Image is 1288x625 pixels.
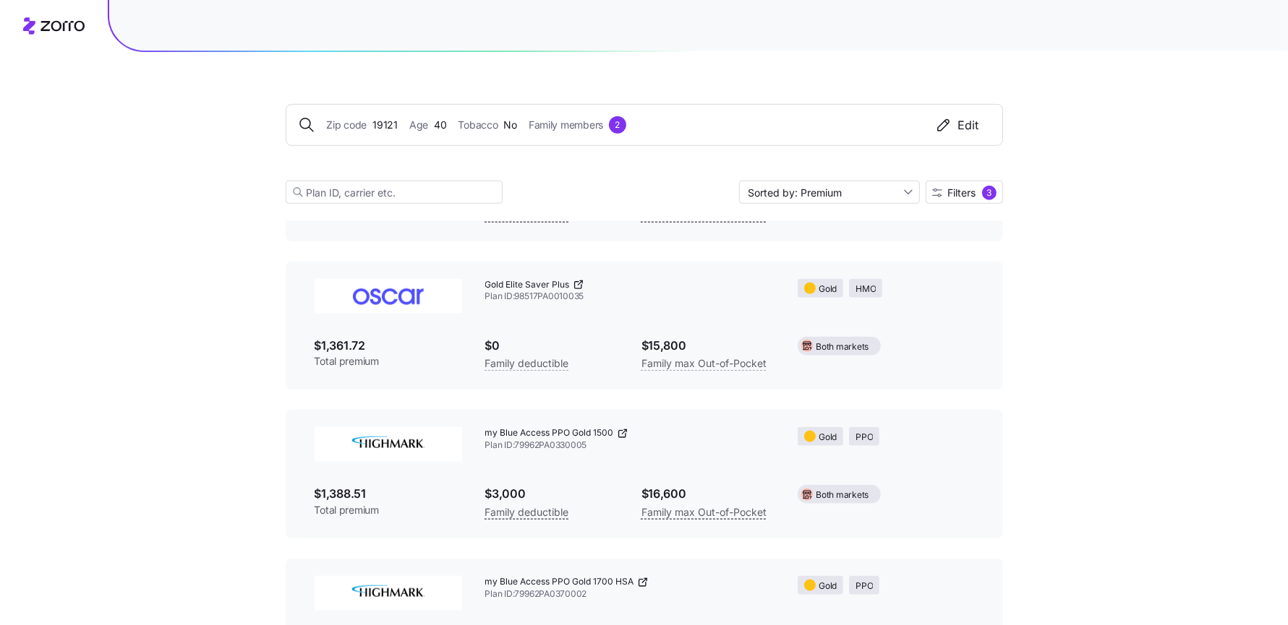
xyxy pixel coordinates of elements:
span: Gold Elite Saver Plus [485,279,570,291]
span: my Blue Access PPO Gold 1700 HSA [485,576,634,588]
span: $15,800 [641,337,775,355]
span: Both markets [816,340,869,354]
span: $1,361.72 [315,337,462,355]
span: Zip code [327,117,367,133]
span: Family max Out-of-Pocket [641,504,767,521]
input: Sort by [739,181,920,204]
button: Filters3 [926,181,1003,204]
span: Family members [529,117,603,133]
span: $3,000 [485,485,618,503]
img: Oscar [315,279,462,314]
span: Filters [948,188,976,198]
span: Plan ID: 79962PA0330005 [485,439,775,452]
span: $0 [485,337,618,355]
span: No [504,117,517,133]
span: my Blue Access PPO Gold 1500 [485,427,614,439]
span: PPO [856,431,873,444]
div: 2 [609,116,626,134]
span: Family deductible [485,355,569,372]
img: Highmark BlueCross BlueShield [315,576,462,611]
span: Gold [819,431,837,444]
button: Edit [924,116,991,134]
span: HMO [856,283,876,296]
img: Highmark BlueCross BlueShield [315,427,462,462]
div: 3 [982,186,997,200]
span: $1,388.51 [315,485,462,503]
span: $16,600 [641,485,775,503]
span: Total premium [315,503,462,517]
span: PPO [856,579,873,593]
span: Family deductible [485,504,569,521]
span: Family max Out-of-Pocket [641,355,767,372]
span: Age [409,117,428,133]
span: 40 [434,117,446,133]
span: Plan ID: 79962PA0370002 [485,588,775,600]
input: Plan ID, carrier etc. [286,181,503,204]
span: Plan ID: 98517PA0010035 [485,290,775,303]
span: Both markets [816,488,869,502]
span: Total premium [315,354,462,368]
span: 19121 [372,117,398,133]
div: Edit [935,116,979,134]
span: Gold [819,283,837,296]
span: Tobacco [459,117,498,133]
span: Gold [819,579,837,593]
